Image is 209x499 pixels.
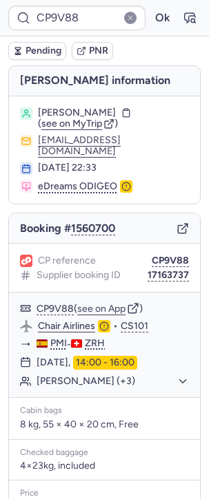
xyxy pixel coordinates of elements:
span: [PERSON_NAME] [38,107,116,118]
div: • [38,320,189,332]
span: Booking # [20,222,115,235]
p: 8 kg, 55 × 40 × 20 cm, Free [20,418,189,431]
button: PNR [72,42,113,60]
button: Ok [151,7,173,29]
button: CS101 [121,321,148,332]
button: Pending [8,42,66,60]
h4: [PERSON_NAME] information [9,66,200,96]
div: [DATE] 22:33 [38,162,189,173]
div: ( ) [37,302,189,315]
div: Checked baggage [20,448,189,458]
button: (see on MyTrip) [38,118,118,129]
span: Pending [26,45,61,56]
span: PMI [50,338,67,349]
span: eDreams ODIGEO [38,180,117,193]
span: see on MyTrip [41,118,102,129]
span: Supplier booking ID [37,270,121,281]
div: Cabin bags [20,406,189,416]
span: 4×23kg, included [20,460,95,471]
figure: 1L airline logo [20,255,32,267]
div: Price [20,489,189,498]
button: see on App [77,304,126,315]
span: ZRH [85,338,105,349]
button: 1560700 [71,222,115,235]
button: CP9V88 [37,304,74,315]
button: 17163737 [148,270,189,281]
div: [DATE], [37,356,137,370]
div: - [37,338,189,350]
button: [EMAIL_ADDRESS][DOMAIN_NAME] [38,135,189,157]
span: CP reference [38,255,96,266]
input: PNR Reference [8,6,146,30]
span: PNR [89,45,108,56]
button: [PERSON_NAME] (+3) [37,375,189,387]
a: Chair Airlines [38,320,95,332]
time: 14:00 - 16:00 [73,356,137,370]
figure: CS airline logo [20,320,32,332]
button: CP9V88 [152,255,189,266]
